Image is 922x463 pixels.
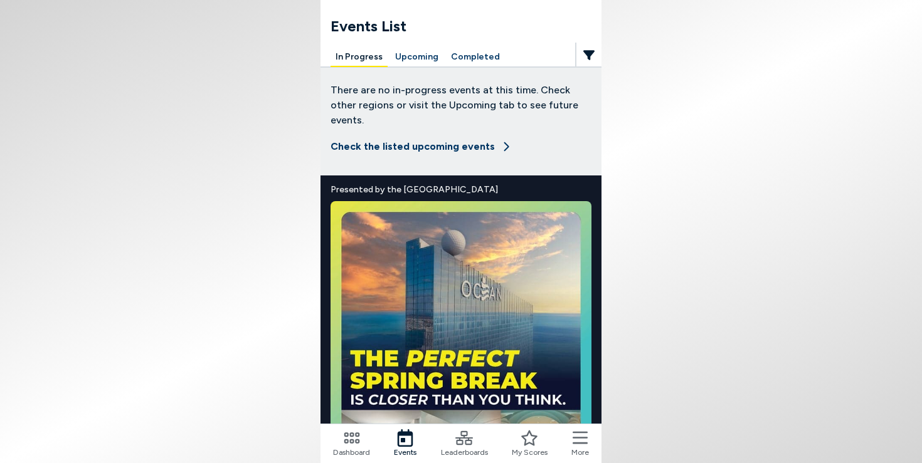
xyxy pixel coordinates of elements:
[512,429,548,458] a: My Scores
[331,15,601,38] h1: Events List
[394,447,416,458] span: Events
[331,83,591,128] p: There are no in-progress events at this time. Check other regions or visit the Upcoming tab to se...
[390,48,443,67] button: Upcoming
[441,447,488,458] span: Leaderboards
[331,48,388,67] button: In Progress
[571,429,589,458] button: More
[331,183,591,196] span: Presented by the [GEOGRAPHIC_DATA]
[512,447,548,458] span: My Scores
[333,429,370,458] a: Dashboard
[571,447,589,458] span: More
[441,429,488,458] a: Leaderboards
[321,48,601,67] div: Manage your account
[333,447,370,458] span: Dashboard
[331,133,512,160] button: Check the listed upcoming events
[446,48,505,67] button: Completed
[394,429,416,458] a: Events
